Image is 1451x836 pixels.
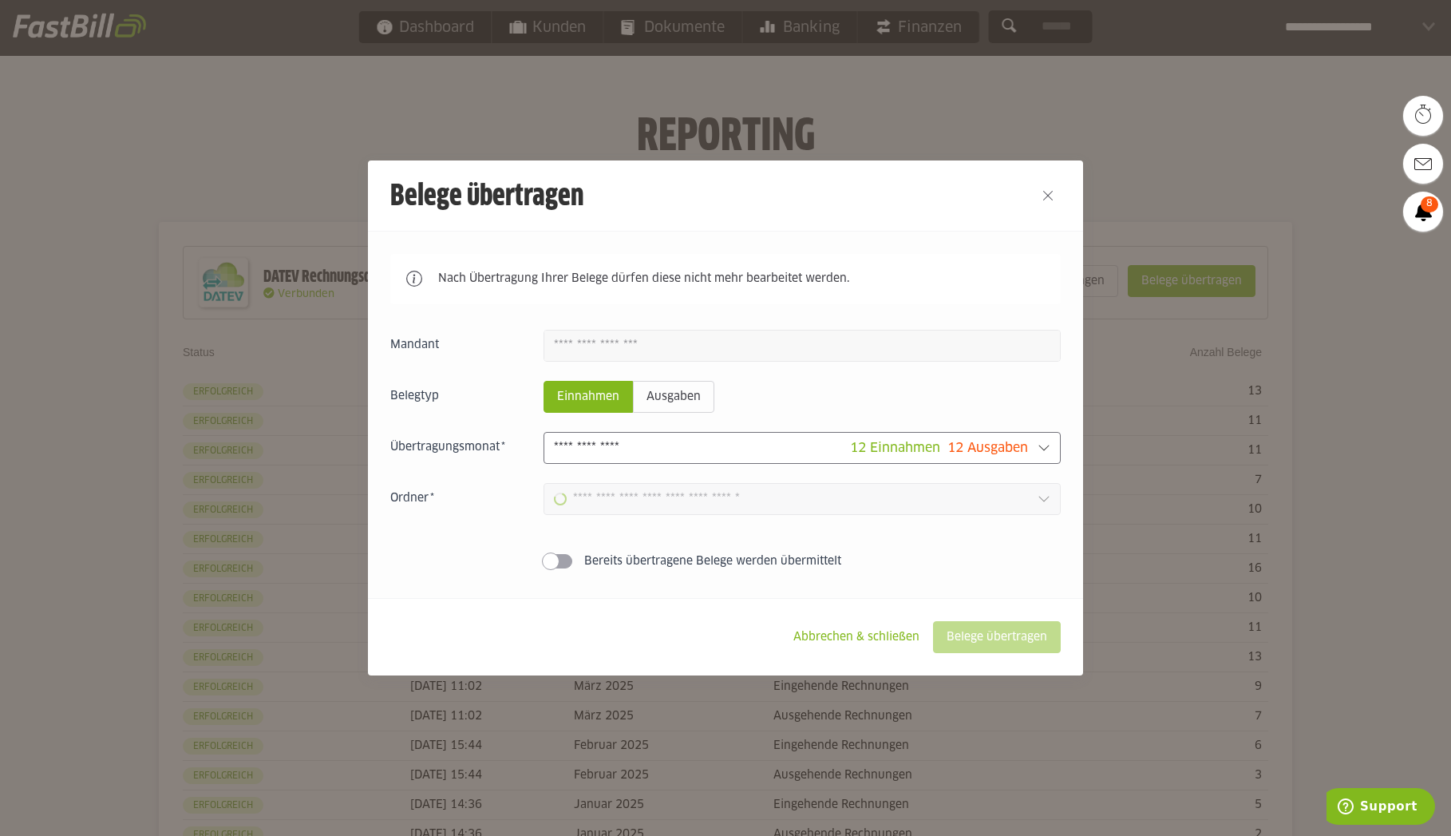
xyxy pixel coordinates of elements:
sl-button: Belege übertragen [933,621,1061,653]
iframe: Öffnet ein Widget, in dem Sie weitere Informationen finden [1326,788,1435,828]
sl-radio-button: Ausgaben [633,381,714,413]
a: 8 [1403,192,1443,232]
sl-button: Abbrechen & schließen [780,621,933,653]
span: 12 Ausgaben [947,442,1028,454]
span: 8 [1421,196,1438,212]
sl-radio-button: Einnahmen [544,381,633,413]
span: 12 Einnahmen [850,442,940,454]
sl-switch: Bereits übertragene Belege werden übermittelt [390,553,1061,569]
